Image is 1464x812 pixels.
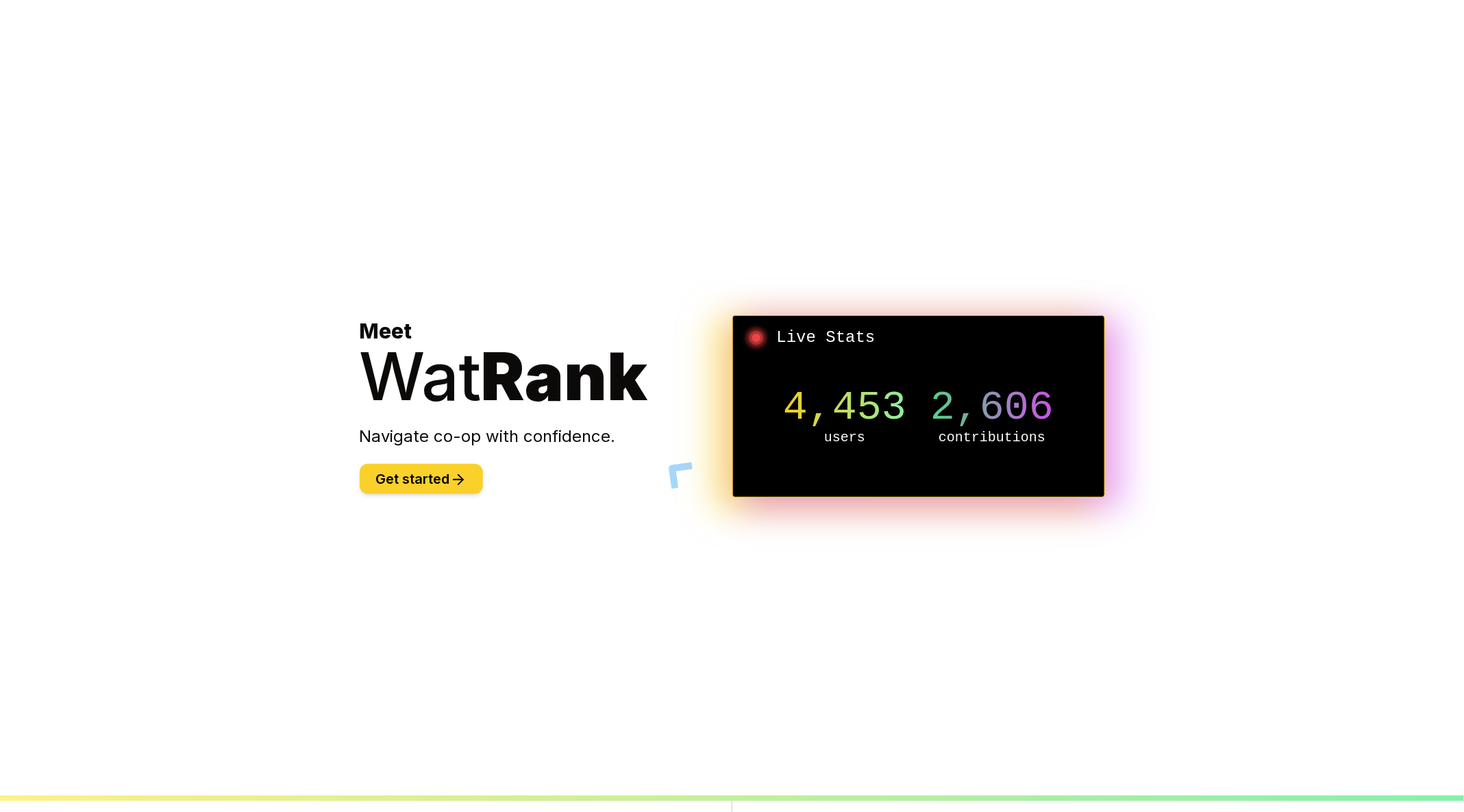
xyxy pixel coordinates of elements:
p: Navigate co-op with confidence. [360,426,732,447]
h1: Meet [360,319,732,409]
button: Get started [360,464,483,494]
span: Wat [360,336,482,416]
h2: Live Stats [744,327,1093,349]
p: 2,606 [919,387,1066,428]
p: 4,453 [771,387,919,428]
p: users [771,428,919,447]
p: contributions [919,428,1066,447]
span: Rank [482,336,648,416]
a: Get started [360,473,483,487]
